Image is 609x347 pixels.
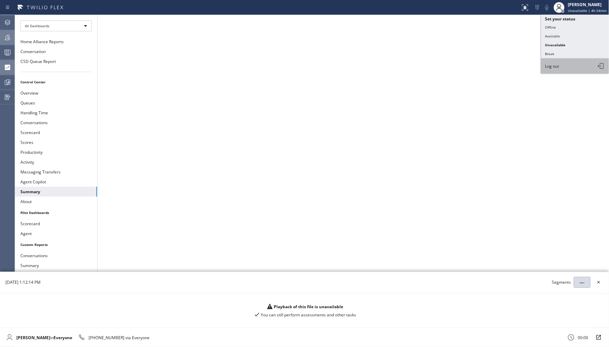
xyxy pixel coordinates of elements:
li: Pilot Dashboards [15,208,97,217]
button: Queues [15,98,97,108]
span: You can still perform assessments and other tasks [261,312,356,318]
span: Playback of this file is unavailable [274,304,344,310]
button: Overview [15,88,97,98]
button: Open in a new window [594,333,604,342]
div: in [16,335,72,341]
button: Conversations [15,118,97,128]
li: Custom Reports [15,240,97,249]
button: Summary [15,261,97,270]
div: [PERSON_NAME] [568,2,607,7]
button: About [15,197,97,206]
span: [PHONE_NUMBER] via Everyone [89,335,150,341]
button: --:-- [574,277,591,288]
button: Scorecard [15,219,97,229]
button: Scorecard [15,128,97,137]
button: Handling Time [15,108,97,118]
strong: Everyone [54,335,72,341]
li: Control Center [15,78,97,86]
span: Unavailable | 4h 54min [568,8,607,13]
div: calling +18557314952 [78,333,150,342]
button: Summary [15,187,97,197]
button: Conversations [15,251,97,261]
div: All Dashboards [20,20,92,31]
button: Agent Copilot [15,177,97,187]
iframe: dashboard_9f6bb337dffe [97,15,609,347]
button: Mute [542,3,552,12]
button: CSD Queue Report [15,56,97,66]
button: Activity [15,157,97,167]
span: Segments [552,279,571,285]
button: Messaging Transfers [15,167,97,177]
strong: [PERSON_NAME] [16,335,50,341]
button: Home Alliance Reports [15,37,97,47]
button: Scores [15,137,97,147]
button: Conversation [15,47,97,56]
div: 00:00 [578,335,589,341]
button: Agent [15,229,97,238]
button: Abandoned calls [15,270,97,280]
button: Productivity [15,147,97,157]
